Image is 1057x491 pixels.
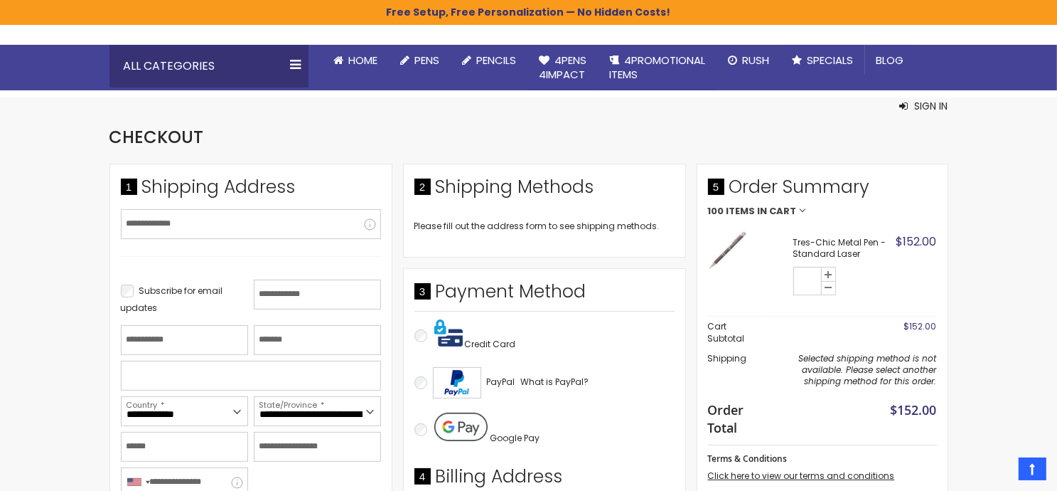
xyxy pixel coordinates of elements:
[708,399,756,436] strong: Order Total
[940,453,1057,491] iframe: Google Customer Reviews
[465,338,516,350] span: Credit Card
[904,320,937,332] span: $152.00
[708,206,724,216] span: 100
[717,45,781,76] a: Rush
[434,319,463,347] img: Pay with credit card
[415,53,440,68] span: Pens
[799,352,937,387] span: Selected shipping method is not available. Please select another shipping method for this order.
[414,280,675,311] div: Payment Method
[490,432,540,444] span: Google Pay
[390,45,451,76] a: Pens
[708,231,747,270] img: Tres-Chic Metal Pen - Standard Laser-Gunmetal
[610,53,706,82] span: 4PROMOTIONAL ITEMS
[865,45,916,76] a: Blog
[599,45,717,91] a: 4PROMOTIONALITEMS
[109,125,204,149] span: Checkout
[708,453,788,465] span: Terms & Conditions
[323,45,390,76] a: Home
[891,401,937,418] span: $152.00
[521,374,589,391] a: What is PayPal?
[896,233,937,250] span: $152.00
[434,413,488,441] img: Pay with Google Pay
[807,53,854,68] span: Specials
[708,317,763,349] th: Cart Subtotal
[349,53,378,68] span: Home
[876,53,904,68] span: Blog
[915,99,948,113] span: Sign In
[121,175,381,206] div: Shipping Address
[708,470,895,482] a: Click here to view our terms and conditions
[109,45,308,88] div: All Categories
[451,45,528,76] a: Pencils
[521,376,589,388] span: What is PayPal?
[414,175,675,206] div: Shipping Methods
[726,206,797,216] span: Items in Cart
[708,352,747,364] span: Shipping
[793,237,893,260] strong: Tres-Chic Metal Pen - Standard Laser
[708,175,937,206] span: Order Summary
[487,376,515,388] span: PayPal
[743,53,770,68] span: Rush
[900,99,948,113] button: Sign In
[540,53,587,82] span: 4Pens 4impact
[121,285,223,314] span: Subscribe for email updates
[781,45,865,76] a: Specials
[528,45,599,91] a: 4Pens4impact
[433,367,481,398] img: Acceptance Mark
[477,53,517,68] span: Pencils
[414,221,675,232] div: Please fill out the address form to see shipping methods.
